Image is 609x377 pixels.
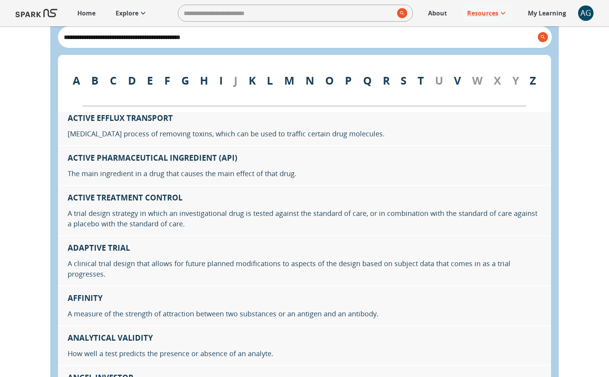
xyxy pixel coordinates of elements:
[68,348,273,359] span: How well a test predicts the presence or absence of an analyte.
[68,129,385,139] span: [MEDICAL_DATA] process of removing toxins, which can be used to traffic certain drug molecules.
[68,192,183,204] p: Active Treatment Control
[530,73,536,88] a: Z
[305,73,314,88] a: N
[73,73,80,88] a: A
[68,168,297,179] span: The main ingredient in a drug that causes the main effect of that drug.
[249,73,256,88] a: K
[535,29,548,45] button: search
[219,73,223,88] a: I
[578,5,594,21] button: account of current user
[200,73,208,88] a: H
[181,73,189,88] a: G
[383,73,390,88] a: R
[68,242,130,254] p: Adaptive Trial
[424,5,451,22] a: About
[578,5,594,21] div: AG
[528,8,566,18] p: My Learning
[147,73,153,88] a: E
[68,309,379,319] span: A measure of the strength of attraction between two substances or an antigen and an antibody.
[428,8,447,18] p: About
[467,8,498,18] p: Resources
[401,73,406,88] a: S
[435,73,443,88] a: U
[454,73,461,88] a: V
[68,258,541,279] span: A clinical trial design that allows for future planned modifications to aspects of the design bas...
[112,5,152,22] a: Explore
[77,8,96,18] p: Home
[128,73,136,88] a: D
[68,112,173,124] p: Active Efflux Transport
[234,73,237,88] a: J
[116,8,138,18] p: Explore
[68,208,541,229] span: A trial design strategy in which an investigational drug is tested against the standard of care, ...
[68,332,153,344] p: Analytical Validity
[512,73,519,88] a: Y
[418,73,424,88] a: T
[164,73,170,88] a: F
[345,73,352,88] a: P
[68,292,102,304] p: Affinity
[68,152,237,164] p: Active Pharmaceutical Ingredient (API)
[325,73,334,88] a: O
[494,73,501,88] a: X
[394,5,407,21] button: search
[472,73,483,88] a: W
[524,5,570,22] a: My Learning
[463,5,512,22] a: Resources
[267,73,273,88] a: L
[284,73,294,88] a: M
[363,73,372,88] a: Q
[15,4,57,22] img: Logo of SPARK at Stanford
[91,73,99,88] a: B
[110,73,117,88] a: C
[73,5,99,22] a: Home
